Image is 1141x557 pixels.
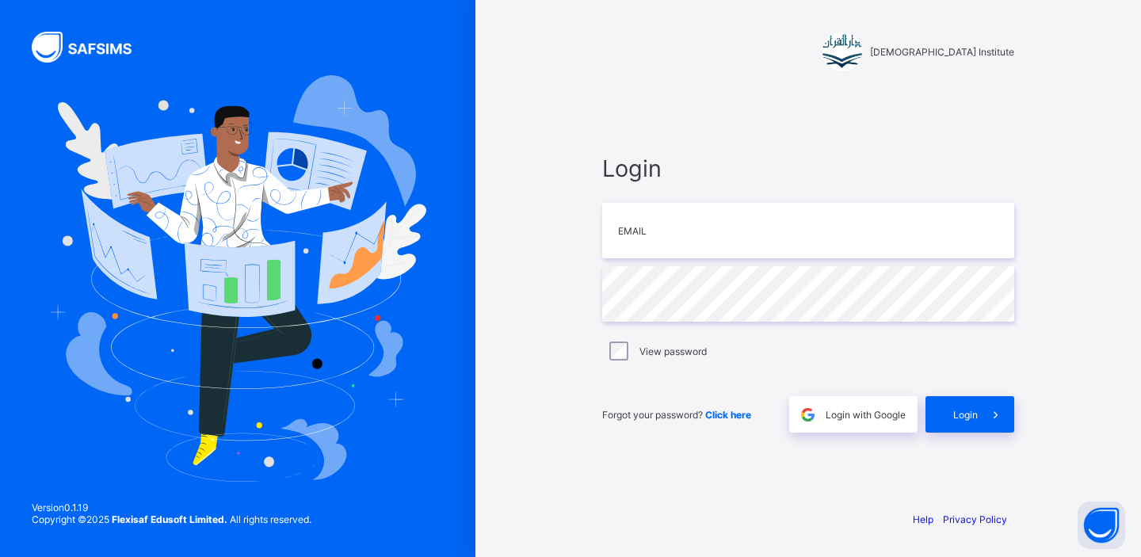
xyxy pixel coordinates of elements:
img: Hero Image [49,75,426,481]
span: Forgot your password? [602,409,751,421]
strong: Flexisaf Edusoft Limited. [112,513,227,525]
span: Login [953,409,978,421]
label: View password [639,345,707,357]
span: Version 0.1.19 [32,502,311,513]
span: Login [602,155,1014,182]
a: Privacy Policy [943,513,1007,525]
span: Copyright © 2025 All rights reserved. [32,513,311,525]
span: Login with Google [826,409,906,421]
button: Open asap [1078,502,1125,549]
a: Help [913,513,933,525]
a: Click here [705,409,751,421]
img: SAFSIMS Logo [32,32,151,63]
span: [DEMOGRAPHIC_DATA] Institute [870,46,1014,58]
img: google.396cfc9801f0270233282035f929180a.svg [799,406,817,424]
